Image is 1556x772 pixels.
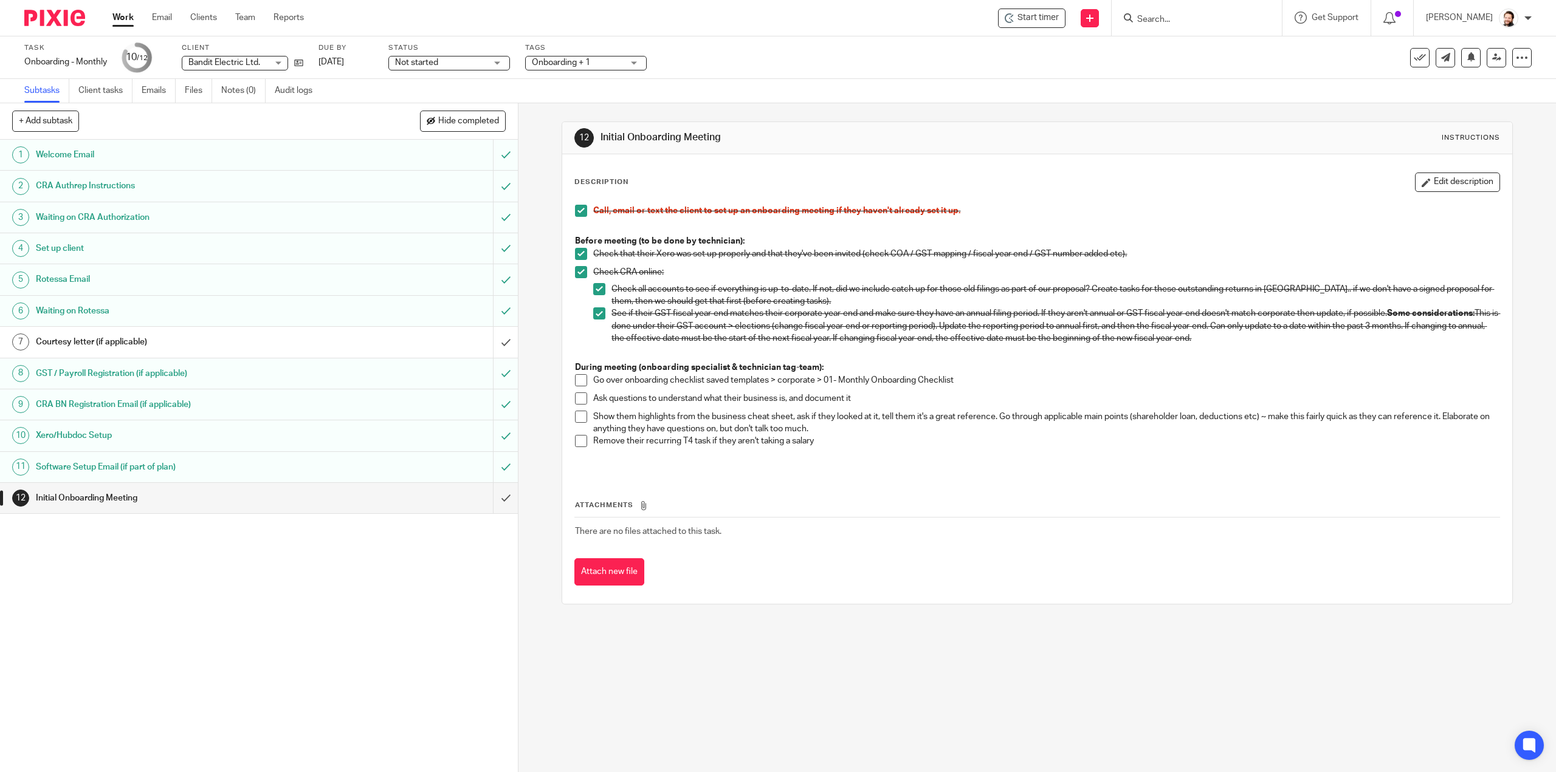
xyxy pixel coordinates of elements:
[1387,309,1475,318] strong: Some considerations:
[12,333,29,350] div: 7
[221,79,266,103] a: Notes (0)
[575,363,824,372] strong: During meeting (onboarding specialist & technician tag-team):
[137,55,148,61] small: /12
[274,12,304,24] a: Reports
[12,178,29,195] div: 2
[12,302,29,319] div: 6
[78,79,133,103] a: Client tasks
[574,558,644,586] button: Attach new file
[36,177,332,195] h1: CRA Authrep Instructions
[438,117,499,126] span: Hide completed
[24,56,107,68] div: Onboarding - Monthly
[593,266,1499,278] p: Check CRA online:
[12,427,29,444] div: 10
[36,364,332,383] h1: GST / Payroll Registration (if applicable)
[593,411,1499,436] p: Show them highlights from the business cheat sheet, ask if they looked at it, tell them it's a gr...
[318,58,344,66] span: [DATE]
[235,12,255,24] a: Team
[24,79,69,103] a: Subtasks
[12,272,29,289] div: 5
[36,458,332,476] h1: Software Setup Email (if part of plan)
[12,240,29,257] div: 4
[395,58,438,67] span: Not started
[142,79,176,103] a: Emails
[998,9,1065,28] div: Bandit Electric Ltd. - Onboarding - Monthly
[12,459,29,476] div: 11
[574,177,628,187] p: Description
[36,426,332,445] h1: Xero/Hubdoc Setup
[1017,12,1059,24] span: Start timer
[388,43,510,53] label: Status
[593,248,1499,260] p: Check that their Xero was set up properly and that they've been invited (check COA / GST mapping ...
[575,237,745,245] strong: Before meeting (to be done by technician):
[611,283,1499,308] p: Check all accounts to see if everything is up-to-date. If not, did we include catch up for those ...
[24,10,85,26] img: Pixie
[1415,173,1500,192] button: Edit description
[185,79,212,103] a: Files
[420,111,506,131] button: Hide completed
[36,208,332,227] h1: Waiting on CRA Authorization
[275,79,322,103] a: Audit logs
[575,527,721,536] span: There are no files attached to this task.
[593,374,1499,386] p: Go over onboarding checklist saved templates > corporate > 01- Monthly Onboarding Checklist
[112,12,134,24] a: Work
[36,146,332,164] h1: Welcome Email
[12,146,29,163] div: 1
[1136,15,1245,26] input: Search
[12,111,79,131] button: + Add subtask
[12,396,29,413] div: 9
[593,435,1499,447] p: Remove their recurring T4 task if they aren't taking a salary
[601,131,1063,144] h1: Initial Onboarding Meeting
[1499,9,1518,28] img: Jayde%20Headshot.jpg
[1442,133,1500,143] div: Instructions
[126,50,148,64] div: 10
[24,43,107,53] label: Task
[36,333,332,351] h1: Courtesy letter (if applicable)
[574,128,594,148] div: 12
[182,43,303,53] label: Client
[36,489,332,507] h1: Initial Onboarding Meeting
[152,12,172,24] a: Email
[188,58,260,67] span: Bandit Electric Ltd.
[611,307,1499,344] p: See if their GST fiscal year-end matches their corporate year-end and make sure they have an annu...
[1312,13,1358,22] span: Get Support
[1426,12,1493,24] p: [PERSON_NAME]
[525,43,647,53] label: Tags
[36,270,332,289] h1: Rotessa Email
[318,43,373,53] label: Due by
[36,302,332,320] h1: Waiting on Rotessa
[36,395,332,414] h1: CRA BN Registration Email (if applicable)
[593,392,1499,405] p: Ask questions to understand what their business is, and document it
[190,12,217,24] a: Clients
[12,490,29,507] div: 12
[532,58,590,67] span: Onboarding + 1
[12,365,29,382] div: 8
[12,209,29,226] div: 3
[36,239,332,258] h1: Set up client
[575,502,633,508] span: Attachments
[593,207,960,215] span: Call, email or text the client to set up an onboarding meeting if they haven't already set it up.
